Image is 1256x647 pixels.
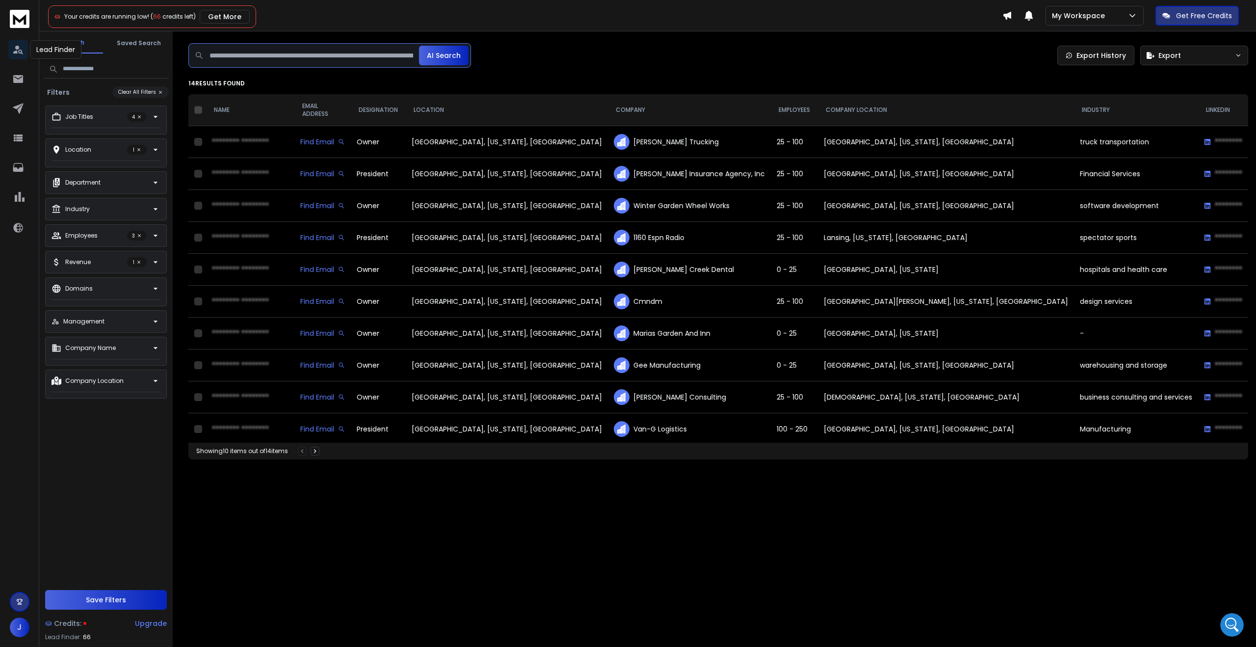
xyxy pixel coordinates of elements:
td: 25 - 100 [771,190,818,222]
p: Management [63,318,105,325]
div: Van-G Logistics [614,421,765,437]
button: Get More [200,10,250,24]
td: [GEOGRAPHIC_DATA], [US_STATE] [818,318,1074,350]
div: Please share your concern with us. [16,133,135,142]
div: Box says… [8,7,188,90]
td: [GEOGRAPHIC_DATA], [US_STATE], [GEOGRAPHIC_DATA] [406,413,608,445]
td: Manufacturing [1074,413,1198,445]
button: Gif picker [31,322,39,329]
p: Department [65,179,101,187]
p: Location [65,146,91,154]
div: Find Email [300,392,345,402]
div: Close [172,4,190,22]
th: INDUSTRY [1074,94,1198,126]
td: 0 - 25 [771,254,818,286]
td: hospitals and health care [1074,254,1198,286]
td: 25 - 100 [771,158,818,190]
button: J [10,618,29,637]
h1: [PERSON_NAME] [48,5,111,12]
td: [GEOGRAPHIC_DATA], [US_STATE] [818,254,1074,286]
button: Home [154,4,172,23]
div: Find Email [300,201,345,211]
p: Lead Finder: [45,633,81,641]
div: Can you sell me one Google Workspace for actual email use cheaper than the official Google site? [43,187,181,216]
p: Industry [65,205,90,213]
th: EMAIL ADDRESS [294,94,351,126]
div: Cmndm [614,294,765,309]
td: business consulting and services [1074,381,1198,413]
div: The team will be back 🕒 [16,57,153,76]
div: Find Email [300,297,345,306]
td: [GEOGRAPHIC_DATA], [US_STATE], [GEOGRAPHIC_DATA] [406,158,608,190]
button: Search [43,33,103,54]
button: Saved Search [109,33,169,53]
td: Owner [351,190,406,222]
div: Joseph says… [8,297,188,331]
div: I already own the domain. [83,297,188,319]
button: Save Filters [45,590,167,610]
td: [GEOGRAPHIC_DATA], [US_STATE], [GEOGRAPHIC_DATA] [406,318,608,350]
div: Upgrade [135,619,167,628]
div: [PERSON_NAME] Insurance Agency, Inc [614,166,765,182]
td: President [351,222,406,254]
td: Lansing, [US_STATE], [GEOGRAPHIC_DATA] [818,222,1074,254]
td: [GEOGRAPHIC_DATA], [US_STATE], [GEOGRAPHIC_DATA] [406,286,608,318]
td: 25 - 100 [771,286,818,318]
td: [GEOGRAPHIC_DATA], [US_STATE], [GEOGRAPHIC_DATA] [818,413,1074,445]
th: LINKEDIN [1198,94,1248,126]
th: EMPLOYEES [771,94,818,126]
th: COMPANY LOCATION [818,94,1074,126]
td: [GEOGRAPHIC_DATA], [US_STATE], [GEOGRAPHIC_DATA] [406,190,608,222]
td: truck transportation [1074,126,1198,158]
td: Owner [351,286,406,318]
p: Domains [65,285,93,293]
p: Company Name [65,344,116,352]
td: spectator sports [1074,222,1198,254]
td: [GEOGRAPHIC_DATA][PERSON_NAME], [US_STATE], [GEOGRAPHIC_DATA] [818,286,1074,318]
b: [EMAIL_ADDRESS][DOMAIN_NAME] [16,33,94,51]
div: Find Email [300,328,345,338]
td: 25 - 100 [771,222,818,254]
div: Joseph says… [8,166,188,275]
div: [PERSON_NAME] Trucking [614,134,765,150]
td: - [1074,318,1198,350]
span: Export [1158,51,1181,60]
p: Employees [65,232,98,240]
div: Hey [PERSON_NAME]. [43,172,181,182]
td: design services [1074,286,1198,318]
td: 0 - 25 [771,318,818,350]
button: Upload attachment [47,322,54,329]
p: 1 [127,145,147,155]
p: Active 45m ago [48,12,98,22]
td: Owner [351,350,406,381]
div: Standard is $14 mo. with Google. [58,275,188,297]
div: You’ll get replies here and in your email: ✉️ [16,13,153,52]
button: Emoji picker [15,322,23,329]
div: Hey [PERSON_NAME].Can you sell me one Google Workspace for actual email use cheaper than the offi... [35,166,188,274]
div: Find Email [300,424,345,434]
td: [GEOGRAPHIC_DATA], [US_STATE], [GEOGRAPHIC_DATA] [818,350,1074,381]
td: President [351,158,406,190]
div: Raj says… [8,112,188,166]
div: [PERSON_NAME] Creek Dental [614,262,765,277]
p: 4 [127,112,147,122]
div: Find Email [300,137,345,147]
b: [DATE] [24,67,50,75]
span: ( credits left) [151,12,196,21]
img: logo [10,10,29,28]
button: Clear All Filters [112,86,169,98]
p: Company Location [65,377,124,385]
button: Get Free Credits [1155,6,1239,26]
td: Owner [351,318,406,350]
div: Showing 10 items out of 14 items [196,447,288,455]
td: 0 - 25 [771,350,818,381]
div: Find Email [300,360,345,370]
td: President [351,413,406,445]
p: 1 [127,257,147,267]
td: [GEOGRAPHIC_DATA], [US_STATE], [GEOGRAPHIC_DATA] [406,254,608,286]
h3: Filters [43,87,74,97]
iframe: Intercom live chat [1220,613,1244,637]
td: [GEOGRAPHIC_DATA], [US_STATE], [GEOGRAPHIC_DATA] [818,158,1074,190]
